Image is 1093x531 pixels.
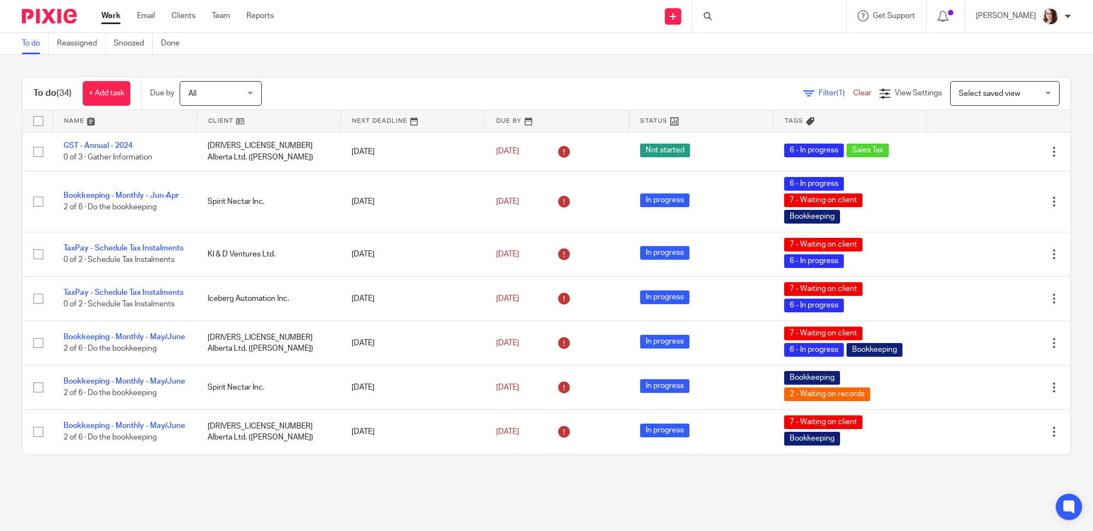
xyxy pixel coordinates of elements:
a: Clear [853,89,871,97]
a: Done [161,33,188,54]
p: [PERSON_NAME] [976,10,1036,21]
a: + Add task [83,81,130,106]
a: TaxPay - Schedule Tax Instalments [64,289,183,296]
a: Clients [171,10,195,21]
td: [DATE] [341,454,485,493]
span: View Settings [895,89,942,97]
span: Filter [819,89,853,97]
span: 7 - Waiting on client [784,193,862,207]
span: [DATE] [496,428,519,436]
span: In progress [640,290,689,304]
span: 7 - Waiting on client [784,238,862,252]
span: 0 of 2 · Schedule Tax Instalments [64,256,175,264]
span: 6 - In progress [784,254,844,268]
span: Tags [785,118,803,124]
span: 6 - In progress [784,299,844,312]
a: Snoozed [114,33,153,54]
td: [DATE] [341,276,485,321]
td: KI & D Ventures Ltd. [197,232,341,276]
span: 2 of 6 · Do the bookkeeping [64,389,157,397]
a: Reports [246,10,274,21]
span: In progress [640,193,689,207]
span: [DATE] [496,198,519,205]
img: Pixie [22,9,77,24]
h1: To do [33,88,72,99]
a: Work [101,10,120,21]
td: [DATE] [341,171,485,232]
span: Not started [640,144,690,157]
span: Sales Tax [847,144,889,157]
span: 6 - In progress [784,177,844,191]
span: All [188,90,197,98]
a: Bookkeeping - Monthly - May/June [64,333,185,341]
td: [DATE] [341,365,485,409]
span: In progress [640,379,689,393]
span: Select saved view [959,90,1020,98]
a: To do [22,33,49,54]
span: [DATE] [496,148,519,156]
span: [DATE] [496,295,519,302]
span: [DATE] [496,384,519,391]
a: Bookkeeping - Monthly - May/June [64,422,185,430]
td: [DRIVERS_LICENSE_NUMBER] Alberta Ltd. ([PERSON_NAME]) [197,132,341,171]
span: Bookkeeping [784,371,840,385]
a: Bookkeeping - Monthly - May/June [64,378,185,385]
td: [DRIVERS_LICENSE_NUMBER] Alberta Ltd. ([PERSON_NAME]) [197,321,341,365]
span: 0 of 3 · Gather Information [64,153,152,161]
span: 6 - In progress [784,343,844,357]
span: 7 - Waiting on client [784,415,862,429]
span: Get Support [873,12,915,20]
td: Spirit Nectar Inc. [197,454,341,493]
td: [DATE] [341,232,485,276]
td: [DATE] [341,132,485,171]
span: 7 - Waiting on client [784,327,862,340]
p: Due by [150,88,174,99]
span: Bookkeeping [784,210,840,224]
span: 6 - In progress [784,144,844,157]
td: Iceberg Automation Inc. [197,276,341,321]
a: Bookkeeping - Monthly - Jun-Apr [64,192,179,199]
span: In progress [640,424,689,437]
span: 2 of 6 · Do the bookkeeping [64,345,157,352]
td: [DATE] [341,321,485,365]
span: (1) [836,89,845,97]
td: [DRIVERS_LICENSE_NUMBER] Alberta Ltd. ([PERSON_NAME]) [197,409,341,454]
a: TaxPay - Schedule Tax Instalments [64,244,183,252]
span: 2 of 6 · Do the bookkeeping [64,433,157,441]
span: 7 - Waiting on client [784,282,862,296]
span: 0 of 2 · Schedule Tax Instalments [64,300,175,308]
a: Team [212,10,230,21]
span: 2 - Waiting on records [784,387,870,401]
span: Bookkeeping [784,432,840,446]
a: Email [137,10,155,21]
span: In progress [640,246,689,260]
a: Reassigned [57,33,106,54]
td: Spirit Nectar Inc. [197,171,341,232]
span: Bookkeeping [847,343,902,357]
a: GST - Annual - 2024 [64,142,133,150]
span: 2 of 6 · Do the bookkeeping [64,203,157,211]
span: In progress [640,335,689,349]
span: (34) [56,89,72,98]
span: [DATE] [496,339,519,347]
td: Spirit Nectar Inc. [197,365,341,409]
img: Kelsey%20Website-compressed%20Resized.jpg [1042,8,1059,25]
span: [DATE] [496,250,519,258]
td: [DATE] [341,409,485,454]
